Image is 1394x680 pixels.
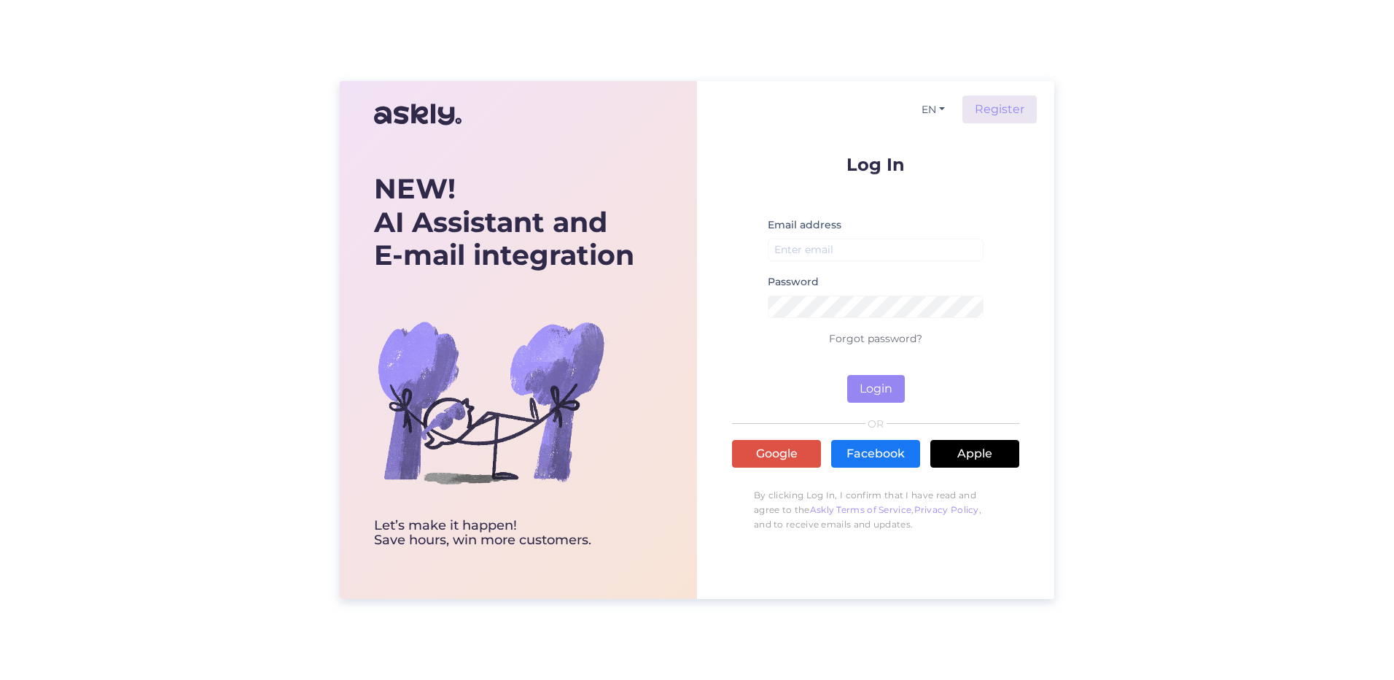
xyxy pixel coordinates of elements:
[732,155,1019,174] p: Log In
[914,504,979,515] a: Privacy Policy
[768,274,819,290] label: Password
[374,171,456,206] b: NEW!
[374,285,607,519] img: bg-askly
[768,217,841,233] label: Email address
[930,440,1019,468] a: Apple
[829,332,922,345] a: Forgot password?
[831,440,920,468] a: Facebook
[847,375,905,403] button: Login
[374,519,634,548] div: Let’s make it happen! Save hours, win more customers.
[732,481,1019,539] p: By clicking Log In, I confirm that I have read and agree to the , , and to receive emails and upd...
[374,97,462,132] img: Askly
[732,440,821,468] a: Google
[865,419,887,429] span: OR
[810,504,912,515] a: Askly Terms of Service
[962,96,1037,123] a: Register
[374,172,634,272] div: AI Assistant and E-mail integration
[916,99,951,120] button: EN
[768,239,984,261] input: Enter email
